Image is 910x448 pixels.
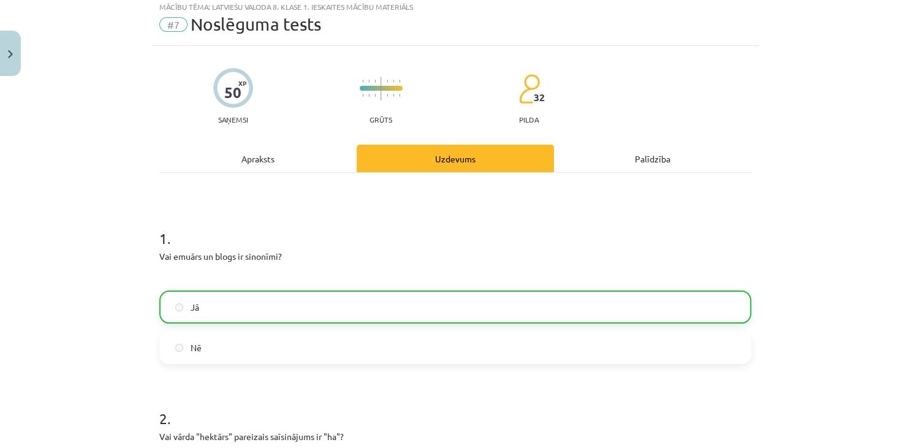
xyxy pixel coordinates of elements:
img: students-c634bb4e5e11cddfef0936a35e636f08e4e9abd3cc4e673bd6f9a4125e45ecb1.svg [518,74,540,104]
div: Palīdzība [554,145,751,172]
input: Nē [175,344,183,352]
p: Vai emuārs un blogs ir sinonīmi? [159,250,751,263]
img: icon-close-lesson-0947bae3869378f0d4975bcd49f059093ad1ed9edebbc8119c70593378902aed.svg [8,50,13,58]
img: icon-short-line-57e1e144782c952c97e751825c79c345078a6d821885a25fce030b3d8c18986b.svg [368,80,370,83]
span: XP [238,80,246,86]
img: icon-short-line-57e1e144782c952c97e751825c79c345078a6d821885a25fce030b3d8c18986b.svg [374,94,376,97]
p: Saņemsi [213,115,253,124]
img: icon-short-line-57e1e144782c952c97e751825c79c345078a6d821885a25fce030b3d8c18986b.svg [399,94,400,97]
img: icon-short-line-57e1e144782c952c97e751825c79c345078a6d821885a25fce030b3d8c18986b.svg [399,80,400,83]
div: Apraksts [159,145,357,172]
span: Jā [191,301,199,314]
img: icon-short-line-57e1e144782c952c97e751825c79c345078a6d821885a25fce030b3d8c18986b.svg [374,80,376,83]
div: Uzdevums [357,145,554,172]
div: 50 [224,84,241,101]
h1: 2 . [159,389,751,427]
img: icon-short-line-57e1e144782c952c97e751825c79c345078a6d821885a25fce030b3d8c18986b.svg [368,94,370,97]
img: icon-short-line-57e1e144782c952c97e751825c79c345078a6d821885a25fce030b3d8c18986b.svg [362,80,363,83]
span: 32 [534,92,545,103]
img: icon-short-line-57e1e144782c952c97e751825c79c345078a6d821885a25fce030b3d8c18986b.svg [393,80,394,83]
p: pilda [519,115,539,124]
img: icon-short-line-57e1e144782c952c97e751825c79c345078a6d821885a25fce030b3d8c18986b.svg [387,80,388,83]
span: Noslēguma tests [191,14,321,34]
input: Jā [175,303,183,311]
p: Vai vārda "hektārs" pareizais saīsinājums ir "ha"? [159,430,751,443]
img: icon-short-line-57e1e144782c952c97e751825c79c345078a6d821885a25fce030b3d8c18986b.svg [393,94,394,97]
span: #7 [159,17,188,32]
img: icon-long-line-d9ea69661e0d244f92f715978eff75569469978d946b2353a9bb055b3ed8787d.svg [381,77,382,101]
div: Mācību tēma: Latviešu valoda 8. klase 1. ieskaites mācību materiāls [159,2,751,11]
img: icon-short-line-57e1e144782c952c97e751825c79c345078a6d821885a25fce030b3d8c18986b.svg [362,94,363,97]
img: icon-short-line-57e1e144782c952c97e751825c79c345078a6d821885a25fce030b3d8c18986b.svg [387,94,388,97]
h1: 1 . [159,208,751,246]
p: Grūts [370,115,392,124]
span: Nē [191,341,202,354]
